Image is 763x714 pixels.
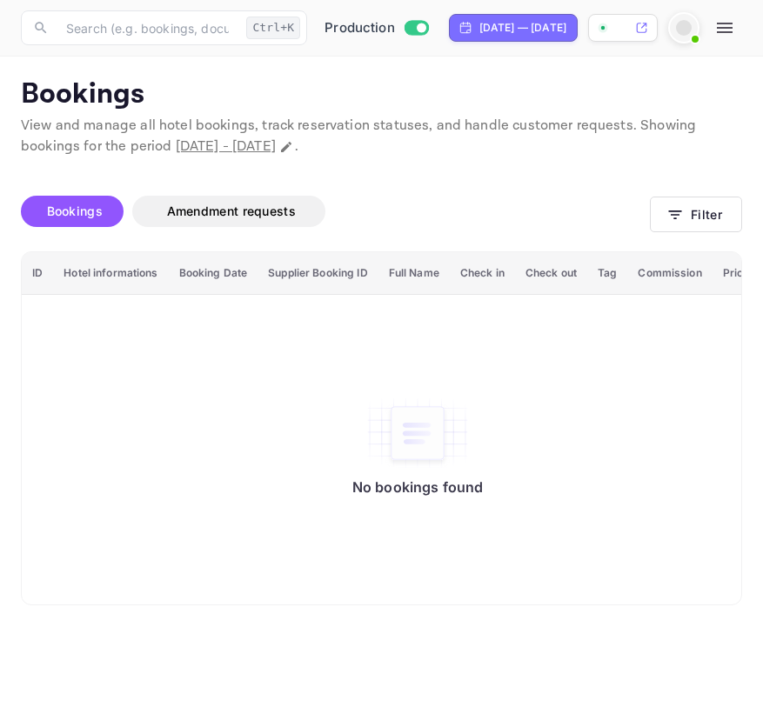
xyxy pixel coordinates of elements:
[258,252,378,295] th: Supplier Booking ID
[169,252,258,295] th: Booking Date
[21,116,742,157] p: View and manage all hotel bookings, track reservation statuses, and handle customer requests. Sho...
[515,252,587,295] th: Check out
[56,10,239,45] input: Search (e.g. bookings, documentation)
[650,197,742,232] button: Filter
[713,252,760,295] th: Price
[21,196,650,227] div: account-settings tabs
[21,77,742,112] p: Bookings
[22,252,53,295] th: ID
[325,18,395,38] span: Production
[318,18,435,38] div: Switch to Sandbox mode
[53,252,168,295] th: Hotel informations
[246,17,300,39] div: Ctrl+K
[47,204,103,218] span: Bookings
[378,252,450,295] th: Full Name
[278,138,295,156] button: Change date range
[450,252,515,295] th: Check in
[176,137,276,156] span: [DATE] - [DATE]
[365,397,470,470] img: No bookings found
[627,252,712,295] th: Commission
[587,252,627,295] th: Tag
[352,478,484,496] p: No bookings found
[167,204,296,218] span: Amendment requests
[479,20,566,36] div: [DATE] — [DATE]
